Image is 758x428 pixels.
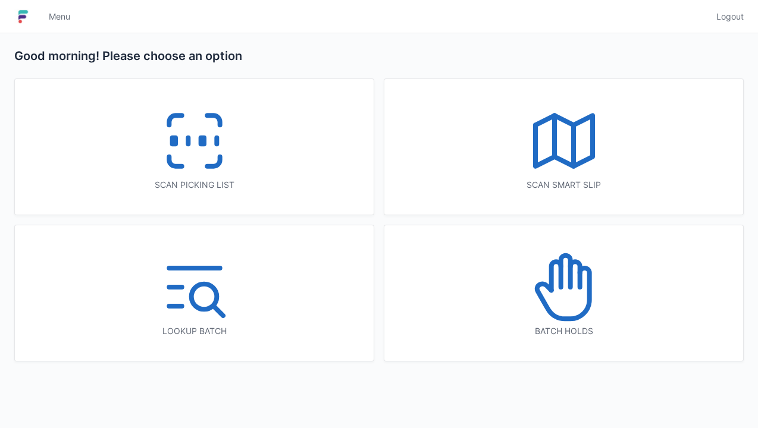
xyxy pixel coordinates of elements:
[14,7,32,26] img: logo-small.jpg
[39,325,350,337] div: Lookup batch
[14,48,744,64] h2: Good morning! Please choose an option
[14,225,374,361] a: Lookup batch
[49,11,70,23] span: Menu
[39,179,350,191] div: Scan picking list
[709,6,744,27] a: Logout
[716,11,744,23] span: Logout
[14,78,374,215] a: Scan picking list
[384,78,744,215] a: Scan smart slip
[408,179,719,191] div: Scan smart slip
[408,325,719,337] div: Batch holds
[384,225,744,361] a: Batch holds
[42,6,77,27] a: Menu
